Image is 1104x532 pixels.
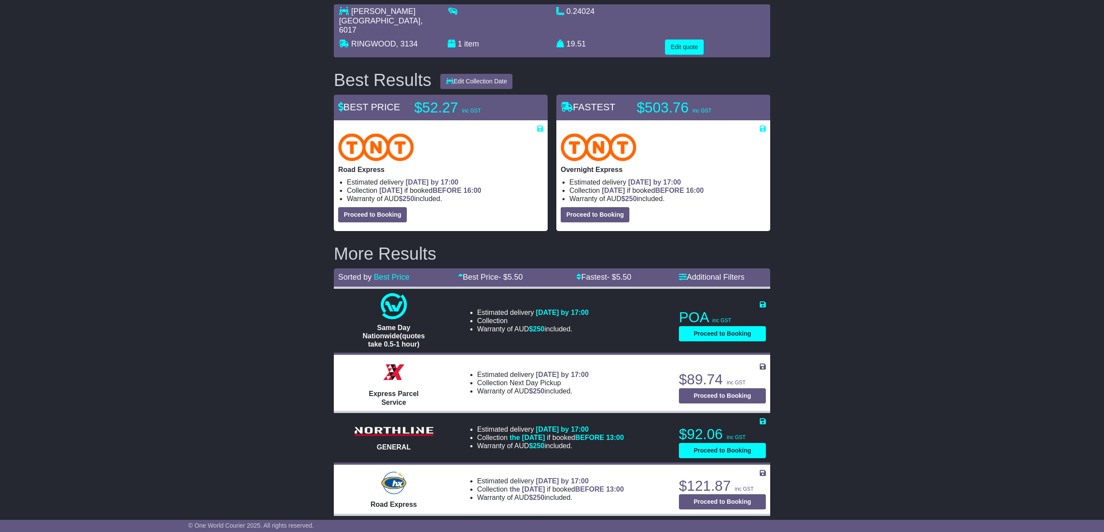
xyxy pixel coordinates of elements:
span: if booked [602,187,704,194]
span: $ [529,442,545,449]
li: Warranty of AUD included. [477,493,624,502]
p: Overnight Express [561,165,766,174]
span: [DATE] by 17:00 [628,178,681,186]
span: FASTEST [561,102,615,112]
span: © One World Courier 2025. All rights reserved. [188,522,314,529]
span: [PERSON_NAME][GEOGRAPHIC_DATA] [339,7,420,25]
span: inc GST [727,434,745,440]
button: Proceed to Booking [679,388,766,403]
span: 16:00 [686,187,704,194]
span: 250 [402,195,414,202]
img: One World Courier: Same Day Nationwide(quotes take 0.5-1 hour) [381,293,407,319]
span: , 6017 [339,17,422,35]
span: Sorted by [338,273,372,281]
span: - $ [499,273,523,281]
span: [DATE] by 17:00 [406,178,459,186]
span: $ [399,195,414,202]
li: Warranty of AUD included. [347,195,543,203]
li: Collection [347,186,543,195]
span: the [DATE] [509,434,545,441]
span: [DATE] [379,187,402,194]
span: Road Express [370,501,417,508]
p: $89.74 [679,371,766,388]
p: $52.27 [414,99,523,116]
span: 13:00 [606,486,624,493]
li: Collection [477,379,589,387]
li: Collection [477,485,624,493]
img: Northline Distribution: GENERAL [350,424,437,439]
span: 13:00 [606,434,624,441]
button: Proceed to Booking [679,443,766,458]
button: Edit quote [665,40,704,55]
span: - $ [607,273,631,281]
button: Proceed to Booking [679,326,766,341]
span: 5.50 [616,273,631,281]
span: [DATE] by 17:00 [536,426,589,433]
li: Warranty of AUD included. [477,387,589,395]
span: [DATE] by 17:00 [536,309,589,316]
img: TNT Domestic: Overnight Express [561,133,636,161]
span: 250 [533,387,545,395]
p: $121.87 [679,477,766,495]
li: Estimated delivery [477,370,589,379]
span: $ [621,195,637,202]
img: Hunter Express: Road Express [379,470,408,496]
span: BEFORE [575,486,604,493]
span: inc GST [727,380,745,386]
a: Best Price- $5.50 [458,273,523,281]
span: item [464,40,479,48]
span: 250 [533,494,545,501]
span: 0.24024 [566,7,595,16]
span: 250 [533,442,545,449]
span: BEFORE [575,434,604,441]
a: Fastest- $5.50 [576,273,631,281]
p: POA [679,309,766,326]
span: Same Day Nationwide(quotes take 0.5-1 hour) [362,324,425,348]
li: Estimated delivery [569,178,766,186]
span: Next Day Pickup [509,379,561,387]
span: if booked [509,434,624,441]
p: Road Express [338,165,543,174]
img: TNT Domestic: Road Express [338,133,414,161]
button: Proceed to Booking [338,207,407,222]
span: $ [529,387,545,395]
span: 250 [625,195,637,202]
span: inc GST [462,108,481,114]
button: Edit Collection Date [440,74,513,89]
img: Border Express: Express Parcel Service [381,359,407,385]
li: Estimated delivery [477,308,589,317]
span: inc GST [735,486,753,492]
p: $503.76 [637,99,745,116]
span: Express Parcel Service [369,390,419,406]
span: inc GST [712,317,731,324]
li: Estimated delivery [347,178,543,186]
p: $92.06 [679,426,766,443]
span: 250 [533,325,545,333]
span: inc GST [692,108,711,114]
span: 5.50 [508,273,523,281]
li: Warranty of AUD included. [569,195,766,203]
li: Estimated delivery [477,425,624,433]
li: Warranty of AUD included. [477,325,589,333]
a: Best Price [374,273,409,281]
li: Collection [477,317,589,325]
span: BEFORE [655,187,684,194]
button: Proceed to Booking [679,494,766,509]
div: Best Results [329,70,436,89]
span: BEFORE [432,187,462,194]
span: [DATE] [602,187,625,194]
span: 19.51 [566,40,586,48]
h2: More Results [334,244,770,263]
span: the [DATE] [509,486,545,493]
span: RINGWOOD [351,40,396,48]
span: , 3134 [396,40,418,48]
span: $ [529,494,545,501]
span: 16:00 [463,187,481,194]
span: GENERAL [377,443,411,451]
button: Proceed to Booking [561,207,629,222]
li: Collection [569,186,766,195]
span: $ [529,325,545,333]
span: if booked [379,187,481,194]
span: [DATE] by 17:00 [536,477,589,485]
span: if booked [509,486,624,493]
